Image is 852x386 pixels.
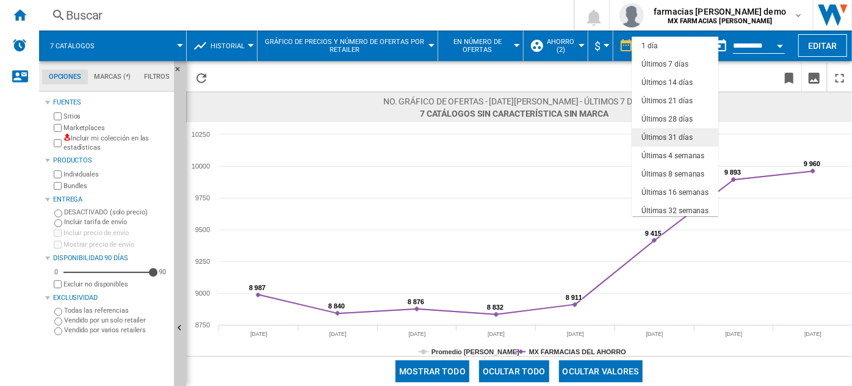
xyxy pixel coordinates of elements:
[641,151,704,161] div: Últimas 4 semanas
[641,78,693,88] div: Últimos 14 días
[641,59,688,70] div: Últimos 7 días
[641,188,709,198] div: Últimas 16 semanas
[641,114,693,125] div: Últimos 28 días
[641,41,658,51] div: 1 día
[641,133,693,143] div: Últimos 31 días
[641,96,693,106] div: Últimos 21 días
[641,169,704,180] div: Últimas 8 semanas
[641,206,709,216] div: Últimas 32 semanas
